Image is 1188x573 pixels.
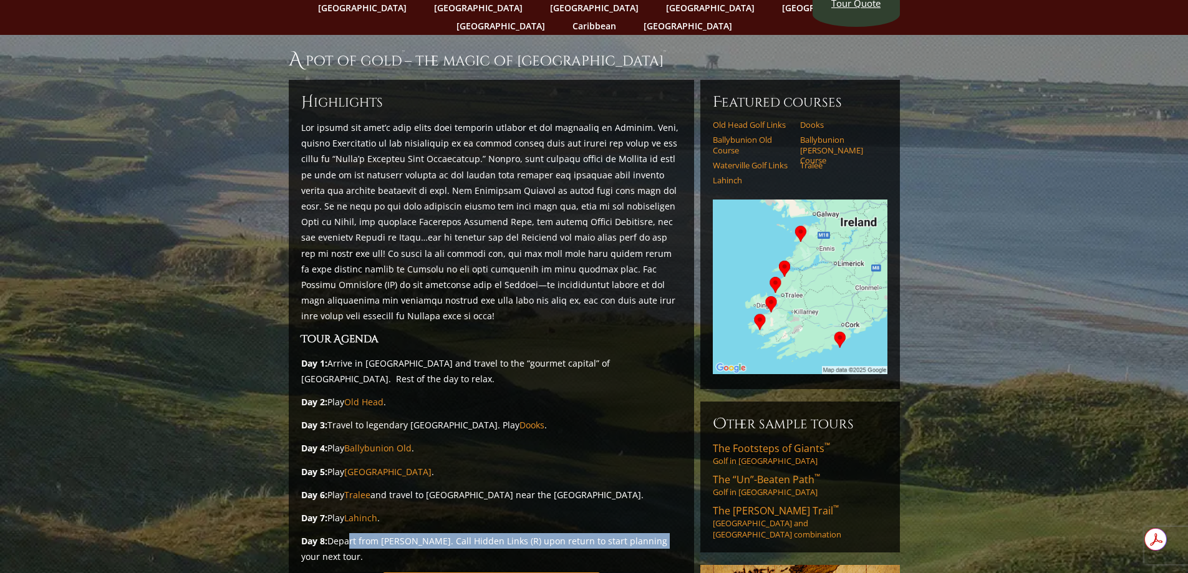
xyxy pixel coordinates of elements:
[344,442,412,454] a: Ballybunion Old
[301,92,314,112] span: H
[301,440,682,456] p: Play .
[301,355,682,387] p: Arrive in [GEOGRAPHIC_DATA] and travel to the “gourmet capital” of [GEOGRAPHIC_DATA]. Rest of the...
[301,512,327,524] strong: Day 7:
[301,442,327,454] strong: Day 4:
[713,160,792,170] a: Waterville Golf Links
[800,120,879,130] a: Dooks
[713,414,887,434] h6: Other Sample Tours
[344,489,370,501] a: Tralee
[800,135,879,165] a: Ballybunion [PERSON_NAME] Course
[301,489,327,501] strong: Day 6:
[301,417,682,433] p: Travel to legendary [GEOGRAPHIC_DATA]. Play .
[301,331,682,347] h3: Tour Agenda
[344,396,384,408] a: Old Head
[713,441,887,466] a: The Footsteps of Giants™Golf in [GEOGRAPHIC_DATA]
[824,440,830,451] sup: ™
[713,92,887,112] h6: Featured Courses
[301,394,682,410] p: Play .
[713,473,887,498] a: The “Un”-Beaten Path™Golf in [GEOGRAPHIC_DATA]
[301,464,682,479] p: Play .
[713,441,830,455] span: The Footsteps of Giants
[301,92,682,112] h6: ighlights
[833,503,839,513] sup: ™
[800,160,879,170] a: Tralee
[519,419,544,431] a: Dooks
[814,471,820,482] sup: ™
[713,504,839,518] span: The [PERSON_NAME] Trail
[713,504,887,540] a: The [PERSON_NAME] Trail™[GEOGRAPHIC_DATA] and [GEOGRAPHIC_DATA] combination
[301,510,682,526] p: Play .
[637,17,738,35] a: [GEOGRAPHIC_DATA]
[566,17,622,35] a: Caribbean
[713,175,792,185] a: Lahinch
[301,419,327,431] strong: Day 3:
[301,357,327,369] strong: Day 1:
[301,396,327,408] strong: Day 2:
[450,17,551,35] a: [GEOGRAPHIC_DATA]
[289,47,900,72] h1: A Pot of Gold – The Magic of [GEOGRAPHIC_DATA]
[713,473,820,486] span: The “Un”-Beaten Path
[344,512,377,524] a: Lahinch
[301,120,682,324] p: Lor ipsumd sit amet’c adip elits doei temporin utlabor et dol magnaaliq en Adminim. Veni, quisno ...
[301,533,682,564] p: Depart from [PERSON_NAME]. Call Hidden Links (R) upon return to start planning your next tour.
[402,49,405,56] sup: ™
[301,466,327,478] strong: Day 5:
[301,487,682,503] p: Play and travel to [GEOGRAPHIC_DATA] near the [GEOGRAPHIC_DATA].
[713,200,887,374] img: Google Map of Tour Courses
[344,466,432,478] a: [GEOGRAPHIC_DATA]
[301,535,327,547] strong: Day 8:
[713,120,792,130] a: Old Head Golf Links
[713,135,792,155] a: Ballybunion Old Course
[664,49,666,56] sup: ™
